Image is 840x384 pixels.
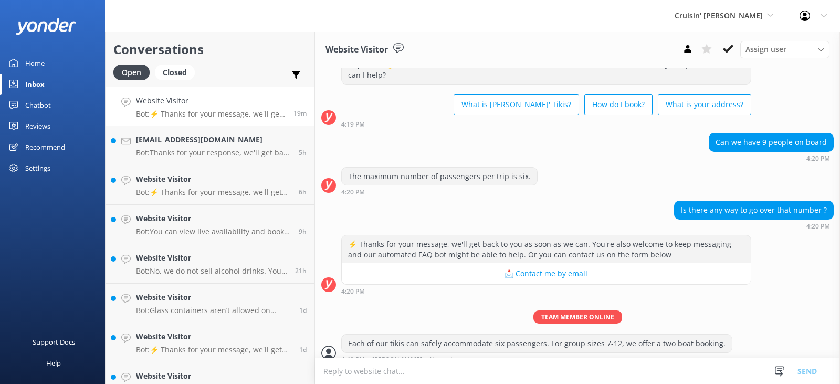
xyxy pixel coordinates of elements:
span: Aug 30 2025 08:54am (UTC -05:00) America/Cancun [299,188,307,196]
a: Website VisitorBot:You can view live availability and book your Cruisin' Tiki online at [URL][DOM... [106,205,314,244]
img: yonder-white-logo.png [16,18,76,35]
div: The maximum number of passengers per trip is six. [342,168,537,185]
div: Help [46,352,61,373]
div: Each of our tikis can safely accommodate six passengers. For group sizes 7-12, we offer a two boa... [342,335,732,352]
p: Bot: You can view live availability and book your Cruisin' Tiki online at [URL][DOMAIN_NAME]. [136,227,291,236]
h4: Website Visitor [136,173,291,185]
div: Open [113,65,150,80]
span: Aug 30 2025 10:36am (UTC -05:00) America/Cancun [299,148,307,157]
button: What is [PERSON_NAME]' Tikis? [454,94,579,115]
div: Aug 30 2025 03:20pm (UTC -05:00) America/Cancun [674,222,834,230]
div: Hey there 👋 I'm a virtual assistant for [PERSON_NAME]' [PERSON_NAME], here to answer your questio... [342,56,751,84]
a: Website VisitorBot:⚡ Thanks for your message, we'll get back to you as soon as we can. You're als... [106,87,314,126]
h4: Website Visitor [136,213,291,224]
h2: Conversations [113,39,307,59]
p: Bot: ⚡ Thanks for your message, we'll get back to you as soon as we can. You're also welcome to k... [136,188,291,197]
p: Bot: Thanks for your response, we'll get back to you as soon as we can during opening hours. [136,148,291,158]
div: Assign User [740,41,829,58]
div: Aug 30 2025 03:20pm (UTC -05:00) America/Cancun [341,188,538,195]
div: Aug 30 2025 03:20pm (UTC -05:00) America/Cancun [709,154,834,162]
div: Closed [155,65,195,80]
div: Is there any way to go over that number ? [675,201,833,219]
div: Aug 30 2025 03:20pm (UTC -05:00) America/Cancun [341,287,751,295]
div: Can we have 9 people on board [709,133,833,151]
h4: [EMAIL_ADDRESS][DOMAIN_NAME] [136,134,291,146]
strong: 4:20 PM [341,189,365,195]
h4: Website Visitor [136,95,286,107]
div: ⚡ Thanks for your message, we'll get back to you as soon as we can. You're also welcome to keep m... [342,235,751,263]
span: Assign user [745,44,786,55]
a: Website VisitorBot:⚡ Thanks for your message, we'll get back to you as soon as we can. You're als... [106,165,314,205]
button: 📩 Contact me by email [342,263,751,284]
p: Bot: No, we do not sell alcohol drinks. You are welcome to bring your own beer, wine, and seltzers. [136,266,287,276]
div: Aug 30 2025 03:19pm (UTC -05:00) America/Cancun [341,120,751,128]
span: Aug 30 2025 03:20pm (UTC -05:00) America/Cancun [293,109,307,118]
p: Bot: ⚡ Thanks for your message, we'll get back to you as soon as we can. You're also welcome to k... [136,345,291,355]
a: [EMAIL_ADDRESS][DOMAIN_NAME]Bot:Thanks for your response, we'll get back to you as soon as we can... [106,126,314,165]
button: How do I book? [584,94,653,115]
span: • Unread [426,357,452,363]
span: [PERSON_NAME] [372,357,422,363]
h3: Website Visitor [325,43,388,57]
span: Aug 29 2025 12:14pm (UTC -05:00) America/Cancun [299,345,307,354]
a: Open [113,66,155,78]
a: Website VisitorBot:⚡ Thanks for your message, we'll get back to you as soon as we can. You're als... [106,323,314,362]
strong: 4:20 PM [806,223,830,230]
button: What is your address? [658,94,751,115]
span: Aug 30 2025 06:18am (UTC -05:00) America/Cancun [299,227,307,236]
div: Recommend [25,137,65,158]
div: Home [25,53,45,74]
div: Chatbot [25,95,51,116]
span: Cruisin' [PERSON_NAME] [675,11,763,20]
strong: 4:19 PM [341,121,365,128]
a: Website VisitorBot:Glass containers aren’t allowed on board, so please bring your drinks in cans ... [106,284,314,323]
div: Inbox [25,74,45,95]
span: Team member online [533,310,622,324]
span: Aug 29 2025 01:05pm (UTC -05:00) America/Cancun [299,306,307,315]
span: Aug 29 2025 05:48pm (UTC -05:00) America/Cancun [295,266,307,275]
div: Support Docs [33,331,75,352]
h4: Website Visitor [136,370,291,382]
h4: Website Visitor [136,331,291,343]
a: Closed [155,66,200,78]
div: Aug 30 2025 03:40pm (UTC -05:00) America/Cancun [341,356,732,363]
p: Bot: Glass containers aren’t allowed on board, so please bring your drinks in cans or plastic con... [136,306,291,315]
h4: Website Visitor [136,252,287,264]
a: Website VisitorBot:No, we do not sell alcohol drinks. You are welcome to bring your own beer, win... [106,244,314,284]
div: Reviews [25,116,50,137]
strong: 4:20 PM [341,288,365,295]
p: Bot: ⚡ Thanks for your message, we'll get back to you as soon as we can. You're also welcome to k... [136,109,286,119]
strong: 4:40 PM [341,357,365,363]
strong: 4:20 PM [806,155,830,162]
h4: Website Visitor [136,292,291,303]
div: Settings [25,158,50,179]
